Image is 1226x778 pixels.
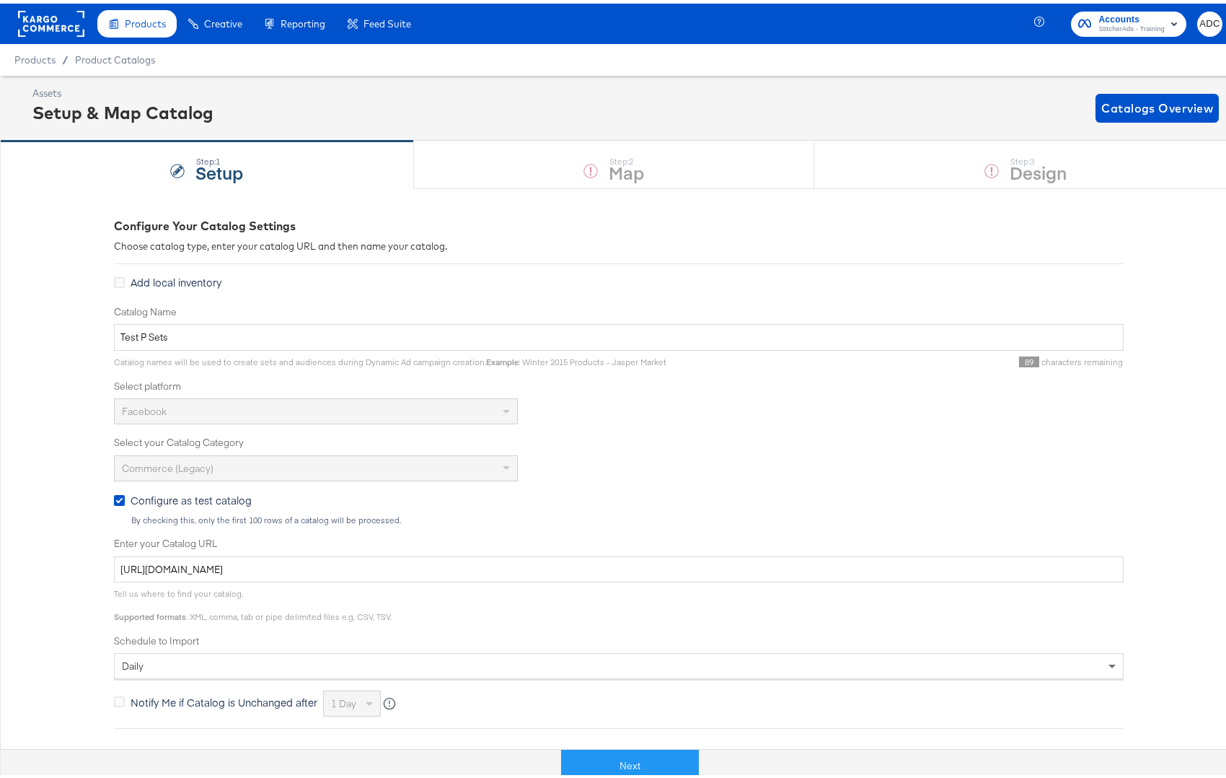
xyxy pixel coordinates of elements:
[1095,90,1219,119] button: Catalogs Overview
[1098,9,1165,24] span: Accounts
[114,608,186,619] strong: Supported formats
[131,489,252,504] span: Configure as test catalog
[114,302,1124,315] label: Catalog Name
[114,585,392,619] span: Tell us where to find your catalog. : XML, comma, tab or pipe delimited files e.g. CSV, TSV.
[1019,353,1039,364] span: 89
[1098,20,1165,32] span: StitcherAds - Training
[131,271,221,286] span: Add local inventory
[32,83,213,97] div: Assets
[204,14,242,26] span: Creative
[125,14,166,26] span: Products
[131,691,317,706] span: Notify Me if Catalog is Unchanged after
[281,14,325,26] span: Reporting
[486,353,519,364] strong: Example
[114,376,1124,390] label: Select platform
[114,533,1124,547] label: Enter your Catalog URL
[195,153,243,163] div: Step: 1
[1071,8,1186,33] button: AccountsStitcherAds - Training
[363,14,411,26] span: Feed Suite
[114,320,1124,347] input: Name your catalog e.g. My Dynamic Product Catalog
[114,214,1124,231] div: Configure Your Catalog Settings
[114,353,666,364] span: Catalog names will be used to create sets and audiences during Dynamic Ad campaign creation. : Wi...
[131,512,1124,522] div: By checking this, only the first 100 rows of a catalog will be processed.
[1101,95,1213,115] span: Catalogs Overview
[666,353,1124,364] div: characters remaining
[14,51,56,62] span: Products
[114,432,1124,446] label: Select your Catalog Category
[331,694,356,707] span: 1 day
[195,157,243,180] strong: Setup
[1203,12,1217,29] span: ADC
[75,51,155,62] a: Product Catalogs
[122,458,213,471] span: Commerce (Legacy)
[32,97,213,121] div: Setup & Map Catalog
[114,553,1124,580] input: Enter Catalog URL, e.g. http://www.example.com/products.xml
[122,656,144,669] span: daily
[1197,8,1222,33] button: ADC
[114,236,1124,250] div: Choose catalog type, enter your catalog URL and then name your catalog.
[122,401,167,414] span: Facebook
[114,631,1124,644] label: Schedule to Import
[56,51,75,62] span: /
